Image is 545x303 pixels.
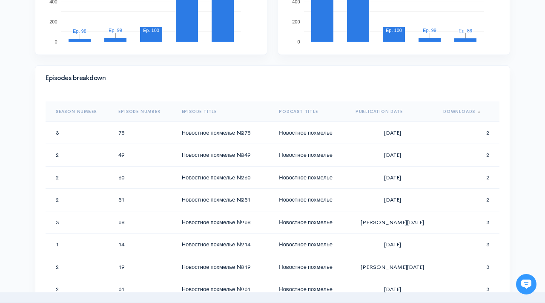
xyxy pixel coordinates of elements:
[46,121,112,144] td: 3
[112,234,175,256] td: 14
[292,19,300,24] text: 200
[272,166,349,189] td: Новостное похмелье
[272,101,349,122] th: Sort column
[175,121,272,144] td: Новостное похмелье №78
[13,113,157,130] button: New conversation
[54,39,57,44] text: 0
[112,166,175,189] td: 60
[175,256,272,278] td: Новостное похмелье №19
[175,211,272,234] td: Новостное похмелье №68
[46,144,112,167] td: 2
[46,189,112,211] td: 2
[272,121,349,144] td: Новостное похмелье
[175,278,272,301] td: Новостное похмелье №61
[349,256,436,278] td: [PERSON_NAME][DATE]
[109,28,122,33] text: Ep. 99
[436,278,499,301] td: 3
[112,189,175,211] td: 51
[349,144,436,167] td: [DATE]
[55,118,102,125] span: New conversation
[436,144,499,167] td: 2
[459,28,472,33] text: Ep. 86
[436,256,499,278] td: 3
[46,278,112,301] td: 2
[349,278,436,301] td: [DATE]
[436,211,499,234] td: 3
[349,189,436,211] td: [DATE]
[272,144,349,167] td: Новостное похмелье
[175,234,272,256] td: Новостное похмелье №14
[49,19,57,24] text: 200
[349,211,436,234] td: [PERSON_NAME][DATE]
[175,144,272,167] td: Новостное похмелье №49
[272,278,349,301] td: Новостное похмелье
[349,234,436,256] td: [DATE]
[349,166,436,189] td: [DATE]
[436,101,499,122] th: Sort column
[46,234,112,256] td: 1
[272,211,349,234] td: Новостное похмелье
[436,121,499,144] td: 2
[297,39,300,44] text: 0
[436,166,499,189] td: 2
[112,278,175,301] td: 61
[112,256,175,278] td: 19
[436,234,499,256] td: 3
[112,101,175,122] th: Sort column
[516,274,536,294] iframe: gist-messenger-bubble-iframe
[46,256,112,278] td: 2
[349,101,436,122] th: Sort column
[386,28,402,33] text: Ep. 100
[272,256,349,278] td: Новостное похмелье
[112,144,175,167] td: 49
[46,101,112,122] th: Sort column
[175,189,272,211] td: Новостное похмелье №51
[13,41,158,55] h1: Hi 👋
[112,211,175,234] td: 68
[46,75,494,82] h4: Episodes breakdown
[25,160,152,177] input: Search articles
[175,101,272,122] th: Sort column
[46,211,112,234] td: 3
[423,28,436,33] text: Ep. 99
[349,121,436,144] td: [DATE]
[272,234,349,256] td: Новостное похмелье
[436,189,499,211] td: 2
[46,166,112,189] td: 2
[73,29,86,34] text: Ep. 98
[175,166,272,189] td: Новостное похмелье №60
[143,28,159,33] text: Ep. 100
[13,57,158,98] h2: Just let us know if you need anything and we'll be happy to help! 🙂
[11,146,159,156] p: Find an answer quickly
[112,121,175,144] td: 78
[272,189,349,211] td: Новостное похмелье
